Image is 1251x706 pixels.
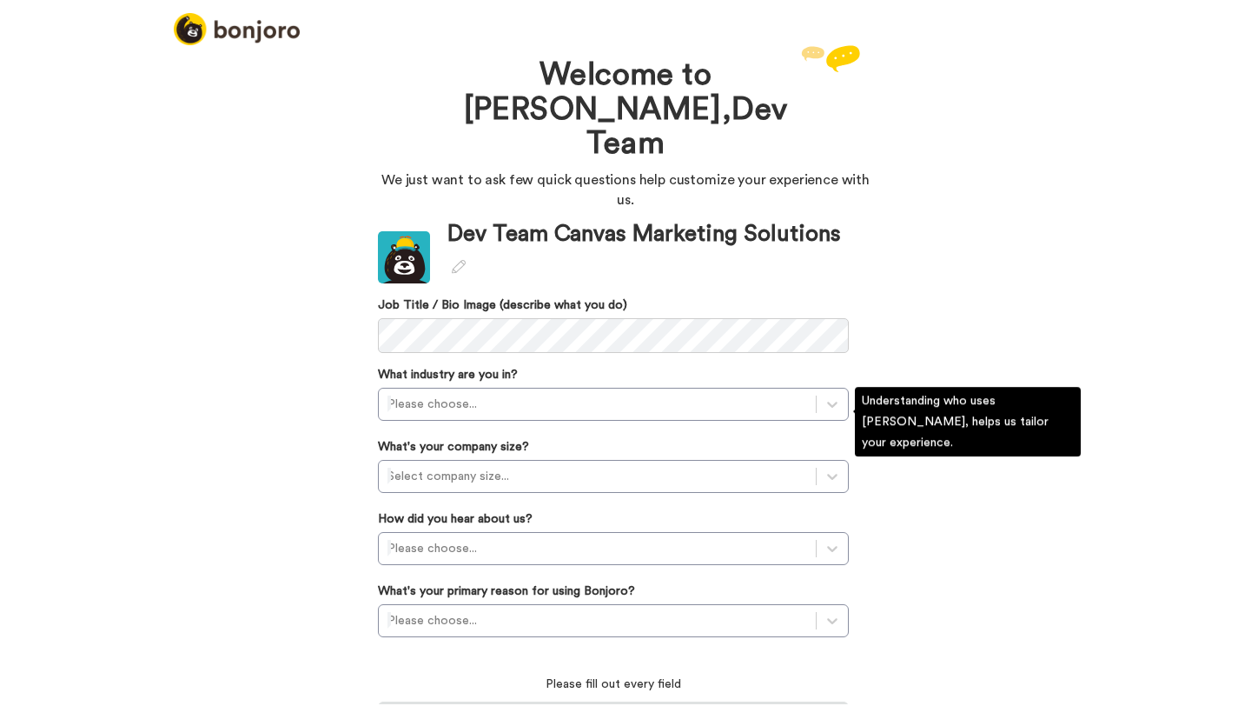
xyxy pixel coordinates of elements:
label: What's your company size? [378,438,529,456]
label: Job Title / Bio Image (describe what you do) [378,296,849,314]
div: Dev Team Canvas Marketing Solutions [447,219,849,283]
p: We just want to ask few quick questions help customize your experience with us. [378,170,873,210]
label: What's your primary reason for using Bonjoro? [378,583,635,600]
img: reply.svg [801,45,860,72]
div: Understanding who uses [PERSON_NAME], helps us tailor your experience. [855,387,1081,456]
h1: Welcome to [PERSON_NAME], Dev Team [430,58,821,162]
label: How did you hear about us? [378,510,533,528]
img: logo_full.png [174,13,300,45]
p: Please fill out every field [378,676,849,693]
label: What industry are you in? [378,366,518,383]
